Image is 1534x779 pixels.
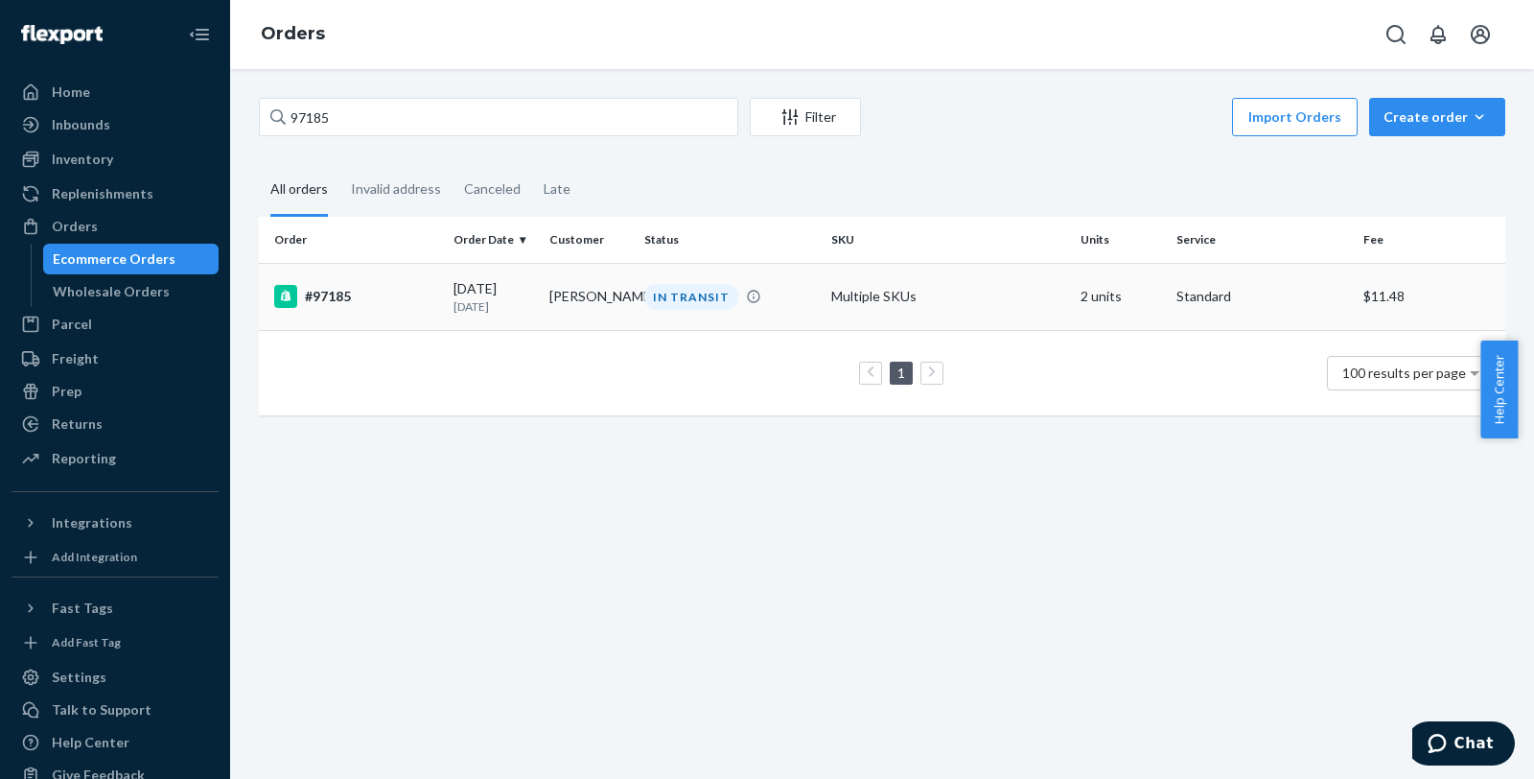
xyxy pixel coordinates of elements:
[1369,98,1505,136] button: Create order
[52,83,90,102] div: Home
[43,244,220,274] a: Ecommerce Orders
[52,513,132,532] div: Integrations
[12,508,219,538] button: Integrations
[12,631,219,654] a: Add Fast Tag
[1419,15,1457,54] button: Open notifications
[824,217,1073,263] th: SKU
[12,109,219,140] a: Inbounds
[12,593,219,624] button: Fast Tags
[542,263,638,330] td: [PERSON_NAME]
[52,733,129,752] div: Help Center
[1356,217,1505,263] th: Fee
[1232,98,1358,136] button: Import Orders
[52,349,99,368] div: Freight
[1342,365,1466,381] span: 100 results per page
[824,263,1073,330] td: Multiple SKUs
[52,217,98,236] div: Orders
[21,25,103,44] img: Flexport logo
[52,634,121,650] div: Add Fast Tag
[453,279,534,315] div: [DATE]
[53,282,170,301] div: Wholesale Orders
[52,700,151,720] div: Talk to Support
[12,662,219,693] a: Settings
[1356,263,1505,330] td: $11.48
[12,695,219,725] button: Talk to Support
[751,107,860,127] div: Filter
[52,549,137,565] div: Add Integration
[52,668,106,687] div: Settings
[274,285,438,308] div: #97185
[1176,287,1348,306] p: Standard
[1383,107,1491,127] div: Create order
[1073,217,1169,263] th: Units
[1480,341,1518,438] button: Help Center
[1073,263,1169,330] td: 2 units
[12,343,219,374] a: Freight
[52,184,153,203] div: Replenishments
[12,443,219,474] a: Reporting
[1377,15,1415,54] button: Open Search Box
[644,284,738,310] div: IN TRANSIT
[1412,721,1515,769] iframe: Opens a widget where you can chat to one of our agents
[464,164,521,214] div: Canceled
[12,211,219,242] a: Orders
[52,599,113,618] div: Fast Tags
[637,217,824,263] th: Status
[52,382,81,401] div: Prep
[750,98,861,136] button: Filter
[12,409,219,439] a: Returns
[52,150,113,169] div: Inventory
[12,546,219,569] a: Add Integration
[453,298,534,315] p: [DATE]
[52,449,116,468] div: Reporting
[259,98,738,136] input: Search orders
[12,77,219,107] a: Home
[351,164,441,214] div: Invalid address
[43,276,220,307] a: Wholesale Orders
[52,315,92,334] div: Parcel
[259,217,446,263] th: Order
[1461,15,1499,54] button: Open account menu
[53,249,175,269] div: Ecommerce Orders
[12,144,219,175] a: Inventory
[245,7,340,62] ol: breadcrumbs
[549,231,630,248] div: Customer
[180,15,219,54] button: Close Navigation
[52,414,103,434] div: Returns
[12,309,219,340] a: Parcel
[52,115,110,134] div: Inbounds
[894,365,909,381] a: Page 1 is your current page
[261,23,325,44] a: Orders
[1169,217,1356,263] th: Service
[12,727,219,758] a: Help Center
[446,217,542,263] th: Order Date
[12,376,219,407] a: Prep
[544,164,570,214] div: Late
[270,164,328,217] div: All orders
[12,178,219,209] a: Replenishments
